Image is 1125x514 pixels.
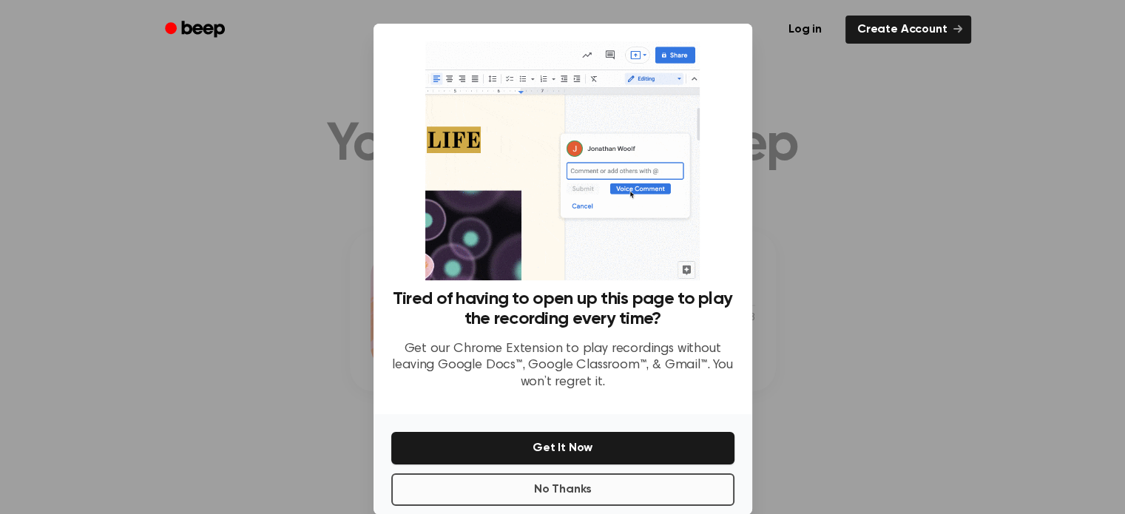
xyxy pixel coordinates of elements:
button: No Thanks [391,473,734,506]
a: Create Account [845,16,971,44]
button: Get It Now [391,432,734,464]
h3: Tired of having to open up this page to play the recording every time? [391,289,734,329]
a: Beep [155,16,238,44]
p: Get our Chrome Extension to play recordings without leaving Google Docs™, Google Classroom™, & Gm... [391,341,734,391]
a: Log in [774,13,837,47]
img: Beep extension in action [425,41,700,280]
